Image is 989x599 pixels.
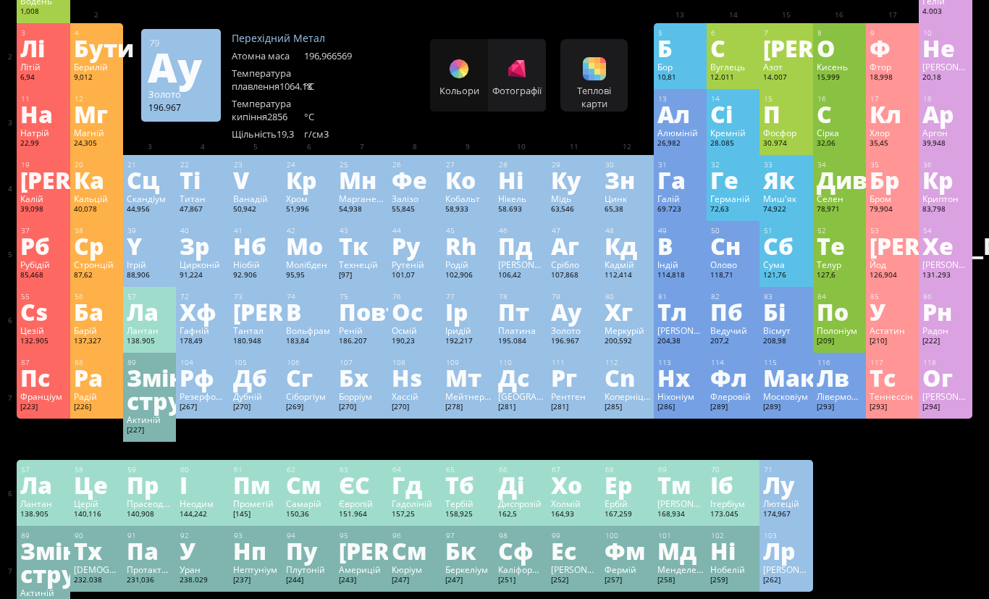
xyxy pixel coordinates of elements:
div: Ру [392,234,437,257]
div: Ос [392,300,437,323]
div: Y [127,234,172,257]
div: 10,81 [657,72,703,84]
div: Вуглець [710,61,756,72]
div: Ітрій [127,259,172,270]
div: Титан [180,193,225,204]
div: 8 [817,28,862,38]
div: Тл [657,300,703,323]
div: 114,818 [657,270,703,282]
div: 207,2 [710,336,756,348]
div: Цинк [605,193,650,204]
div: Зн [605,168,650,191]
div: 81 [658,292,703,301]
div: 40,078 [74,204,119,216]
div: Сб [763,234,809,257]
div: Мг [74,102,119,125]
div: 76 [392,292,437,301]
div: В [286,300,332,323]
div: Цезій [20,324,66,336]
div: 58,933 [445,204,491,216]
div: 54,938 [339,204,384,216]
div: Натрій [20,127,66,138]
div: 49 [658,226,703,235]
div: Хф [180,300,225,323]
div: 47 [552,226,597,235]
div: 55,845 [392,204,437,216]
div: 41 [234,226,279,235]
div: Кд [605,234,650,257]
div: 107,868 [551,270,597,282]
div: Cs [20,300,66,323]
div: Кр [922,168,968,191]
div: Реній [339,324,384,336]
div: Б [657,36,703,59]
div: 57 [127,292,172,301]
div: [222] [922,336,968,348]
div: г/см3 [304,127,376,141]
div: 78 [499,292,544,301]
div: Аргон [922,127,968,138]
div: 33 [764,160,809,169]
div: Нікель [498,193,544,204]
div: 47,867 [180,204,225,216]
div: 126,904 [870,270,915,282]
div: [210] [870,336,915,348]
div: 36 [923,160,968,169]
div: Ті [180,168,225,191]
div: Ла [127,300,172,323]
div: 35,45 [870,138,915,150]
div: Рубідій [20,259,66,270]
div: 48 [605,226,650,235]
div: Пт [498,300,544,323]
div: Лі [20,36,66,59]
div: Індій [657,259,703,270]
div: Теплові карти [564,84,624,110]
div: 39,948 [922,138,968,150]
div: 30.974 [763,138,809,150]
div: 192,217 [445,336,491,348]
div: [PERSON_NAME] [233,300,279,323]
div: Те [817,234,862,257]
div: Сн [710,234,756,257]
div: 26 [392,160,437,169]
div: 56 [75,292,119,301]
div: 37 [21,226,66,235]
div: Тк [339,234,384,257]
div: Магній [74,127,119,138]
div: Ау [551,300,597,323]
div: 3 [21,28,66,38]
div: [PERSON_NAME] [922,61,968,72]
div: Тантал [233,324,279,336]
div: 51 [764,226,809,235]
div: О [817,36,862,59]
div: 54 [923,226,968,235]
div: [209] [817,336,862,348]
div: 15 [764,94,809,104]
div: 86 [923,292,968,301]
div: Кальцій [74,193,119,204]
div: Температура плавлення1064.18 [232,67,304,93]
div: 106,42 [498,270,544,282]
div: Ір [445,300,491,323]
div: 55 [21,292,66,301]
div: Калій [20,193,66,204]
div: Не [922,36,968,59]
div: 20,18 [922,72,968,84]
div: Ні [498,168,544,191]
div: Сума [763,259,809,270]
div: 69.723 [657,204,703,216]
div: 131.293 [922,270,968,282]
div: [97] [339,270,384,282]
div: Золото [551,324,597,336]
div: °C [304,110,376,123]
div: Фтор [870,61,915,72]
div: Ко [445,168,491,191]
div: Полоніум [817,324,862,336]
div: Ка [74,168,119,191]
div: 83 [764,292,809,301]
div: Ге [710,168,756,191]
div: Ф [870,36,915,59]
div: [PERSON_NAME] [763,36,809,59]
div: 18 [923,94,968,104]
div: Кл [870,102,915,125]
